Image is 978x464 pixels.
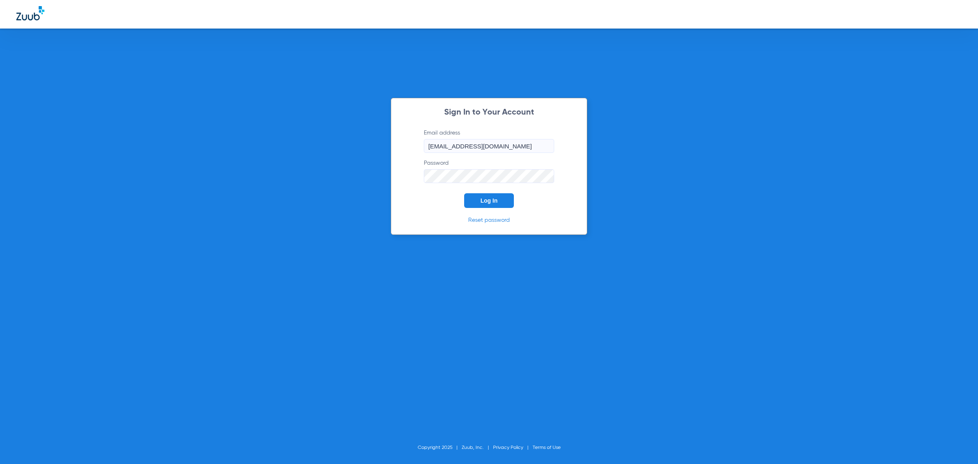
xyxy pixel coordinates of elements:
[424,159,554,183] label: Password
[412,108,566,117] h2: Sign In to Your Account
[424,169,554,183] input: Password
[937,425,978,464] iframe: Chat Widget
[424,129,554,153] label: Email address
[533,445,561,450] a: Terms of Use
[16,6,44,20] img: Zuub Logo
[464,193,514,208] button: Log In
[480,197,498,204] span: Log In
[493,445,523,450] a: Privacy Policy
[462,444,493,452] li: Zuub, Inc.
[418,444,462,452] li: Copyright 2025
[424,139,554,153] input: Email address
[468,217,510,223] a: Reset password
